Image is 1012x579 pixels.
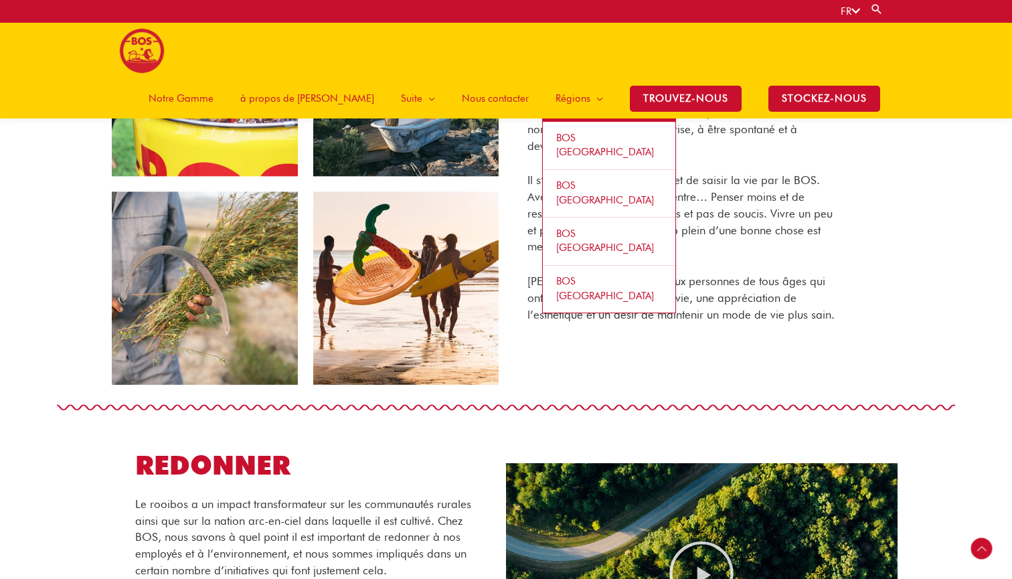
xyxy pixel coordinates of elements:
a: BOS [GEOGRAPHIC_DATA] [543,266,675,313]
a: BOS [GEOGRAPHIC_DATA] [543,170,675,218]
a: Nous contacter [448,78,542,118]
a: FR [841,5,860,17]
span: TROUVEZ-NOUS [630,86,742,112]
p: Le rooibos a un impact transformateur sur les communautés rurales ainsi que sur la nation arc-en-... [135,496,487,579]
p: [PERSON_NAME] s’adresse aux personnes de tous âges qui ont une vision optimiste de la vie, une ap... [527,273,836,323]
a: Régions [542,78,616,118]
span: BOS [GEOGRAPHIC_DATA] [556,275,654,302]
nav: Site Navigation [125,78,894,118]
span: à propos de [PERSON_NAME] [240,78,374,118]
span: BOS [GEOGRAPHIC_DATA] [556,228,654,254]
a: Notre Gamme [135,78,227,118]
span: Régions [556,78,590,118]
h2: REDONNER [135,448,487,483]
a: stockez-nous [755,78,894,118]
img: BOS logo finals-200px [119,28,165,74]
a: BOS [GEOGRAPHIC_DATA] [543,122,675,170]
span: BOS [GEOGRAPHIC_DATA] [556,132,654,159]
a: Search button [870,3,883,15]
span: Suite [401,78,422,118]
a: BOS [GEOGRAPHIC_DATA] [543,218,675,266]
a: TROUVEZ-NOUS [616,78,755,118]
span: stockez-nous [768,86,880,112]
span: BOS [GEOGRAPHIC_DATA] [556,179,654,206]
span: Notre Gamme [149,78,214,118]
span: Nous contacter [462,78,529,118]
p: Il s’agit d’être jeune de cœur et de saisir la vie par le BOS. Avoir des papillons dans le ventre... [527,172,836,255]
a: Suite [388,78,448,118]
a: à propos de [PERSON_NAME] [227,78,388,118]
